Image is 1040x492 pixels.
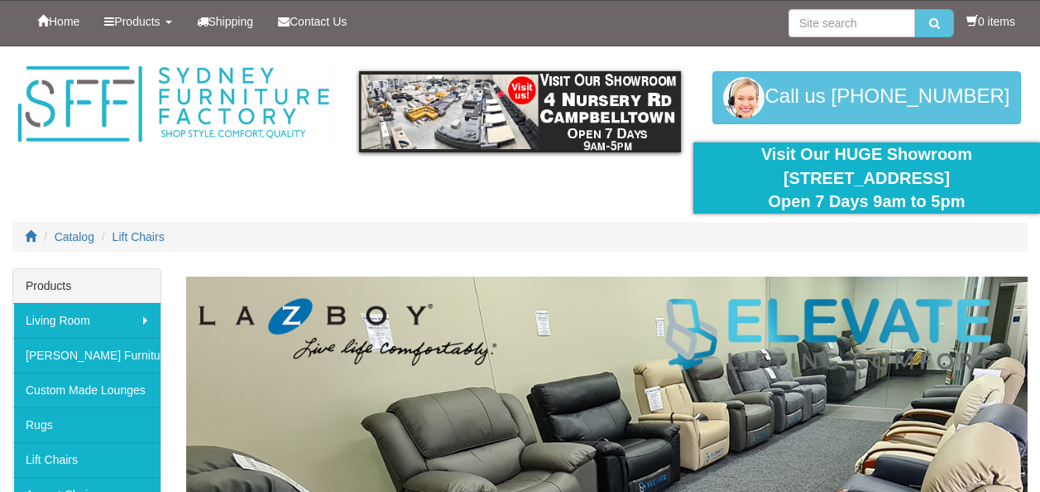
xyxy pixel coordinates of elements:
[13,373,161,408] a: Custom Made Lounges
[13,269,161,303] div: Products
[290,15,347,28] span: Contact Us
[13,442,161,477] a: Lift Chairs
[13,338,161,373] a: [PERSON_NAME] Furniture
[55,230,94,244] a: Catalog
[92,1,184,42] a: Products
[13,303,161,338] a: Living Room
[266,1,359,42] a: Contact Us
[12,63,334,146] img: Sydney Furniture Factory
[359,71,681,152] img: showroom.gif
[114,15,160,28] span: Products
[13,408,161,442] a: Rugs
[185,1,266,42] a: Shipping
[49,15,79,28] span: Home
[208,15,254,28] span: Shipping
[25,1,92,42] a: Home
[788,9,915,37] input: Site search
[966,13,1015,30] li: 0 items
[706,142,1028,214] div: Visit Our HUGE Showroom [STREET_ADDRESS] Open 7 Days 9am to 5pm
[113,230,165,244] a: Lift Chairs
